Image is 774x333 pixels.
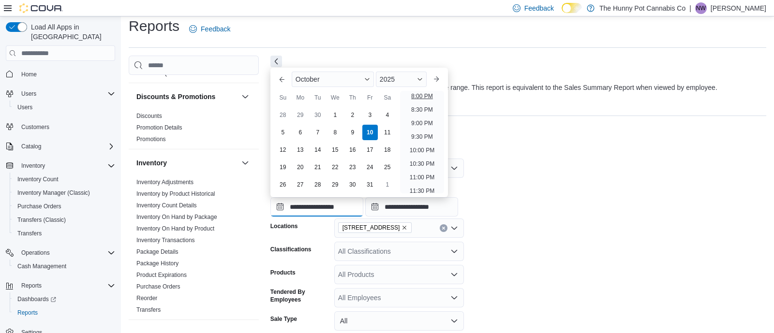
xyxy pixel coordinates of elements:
[136,158,238,168] button: Inventory
[296,75,320,83] span: October
[129,176,259,319] div: Inventory
[136,237,195,244] a: Inventory Transactions
[270,222,298,230] label: Locations
[17,247,54,259] button: Operations
[136,124,182,131] a: Promotion Details
[17,175,59,183] span: Inventory Count
[270,56,282,67] button: Next
[2,279,119,292] button: Reports
[136,92,215,101] h3: Discounts & Promotions
[327,90,343,105] div: We
[129,110,259,149] div: Discounts & Promotions
[450,294,458,302] button: Open list of options
[275,90,291,105] div: Su
[345,90,360,105] div: Th
[21,123,49,131] span: Customers
[2,159,119,173] button: Inventory
[310,159,326,175] div: day-21
[2,140,119,153] button: Catalog
[136,306,161,314] span: Transfers
[17,160,115,172] span: Inventory
[327,159,343,175] div: day-22
[14,307,42,319] a: Reports
[14,228,115,239] span: Transfers
[14,201,65,212] a: Purchase Orders
[10,101,119,114] button: Users
[14,307,115,319] span: Reports
[136,294,157,302] span: Reorder
[10,306,119,319] button: Reports
[310,142,326,158] div: day-14
[380,142,395,158] div: day-18
[10,186,119,200] button: Inventory Manager (Classic)
[17,309,38,317] span: Reports
[21,282,42,290] span: Reports
[17,103,32,111] span: Users
[17,88,115,100] span: Users
[17,141,115,152] span: Catalog
[407,104,437,116] li: 8:30 PM
[310,125,326,140] div: day-7
[345,159,360,175] div: day-23
[293,142,308,158] div: day-13
[136,248,179,255] a: Package Details
[136,190,215,197] a: Inventory by Product Historical
[275,177,291,192] div: day-26
[136,260,179,267] span: Package History
[270,315,297,323] label: Sale Type
[239,157,251,169] button: Inventory
[274,72,290,87] button: Previous Month
[380,107,395,123] div: day-4
[376,72,427,87] div: Button. Open the year selector. 2025 is currently selected.
[380,159,395,175] div: day-25
[338,222,412,233] span: 2103 Yonge St
[293,90,308,105] div: Mo
[129,67,259,83] div: Customer
[270,246,312,253] label: Classifications
[275,125,291,140] div: day-5
[136,92,238,101] button: Discounts & Promotions
[136,225,214,232] a: Inventory On Hand by Product
[599,2,685,14] p: The Hunny Pot Cannabis Co
[136,283,180,290] span: Purchase Orders
[14,174,62,185] a: Inventory Count
[362,125,378,140] div: day-10
[17,230,42,237] span: Transfers
[17,295,56,303] span: Dashboards
[380,125,395,140] div: day-11
[136,214,217,220] a: Inventory On Hand by Package
[293,177,308,192] div: day-27
[450,271,458,278] button: Open list of options
[136,178,193,186] span: Inventory Adjustments
[380,75,395,83] span: 2025
[14,201,115,212] span: Purchase Orders
[362,90,378,105] div: Fr
[17,121,53,133] a: Customers
[17,160,49,172] button: Inventory
[270,83,717,93] div: View sales totals by tendered employee for a specified date range. This report is equivalent to t...
[310,90,326,105] div: Tu
[201,24,230,34] span: Feedback
[345,142,360,158] div: day-16
[380,90,395,105] div: Sa
[129,16,179,36] h1: Reports
[562,3,582,13] input: Dark Mode
[185,19,234,39] a: Feedback
[17,216,66,224] span: Transfers (Classic)
[136,213,217,221] span: Inventory On Hand by Package
[270,288,330,304] label: Tendered By Employees
[400,91,444,193] ul: Time
[293,107,308,123] div: day-29
[293,125,308,140] div: day-6
[2,120,119,134] button: Customers
[429,72,444,87] button: Next month
[21,143,41,150] span: Catalog
[17,141,45,152] button: Catalog
[136,202,197,209] a: Inventory Count Details
[21,71,37,78] span: Home
[136,271,187,279] span: Product Expirations
[334,311,464,331] button: All
[136,248,179,256] span: Package Details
